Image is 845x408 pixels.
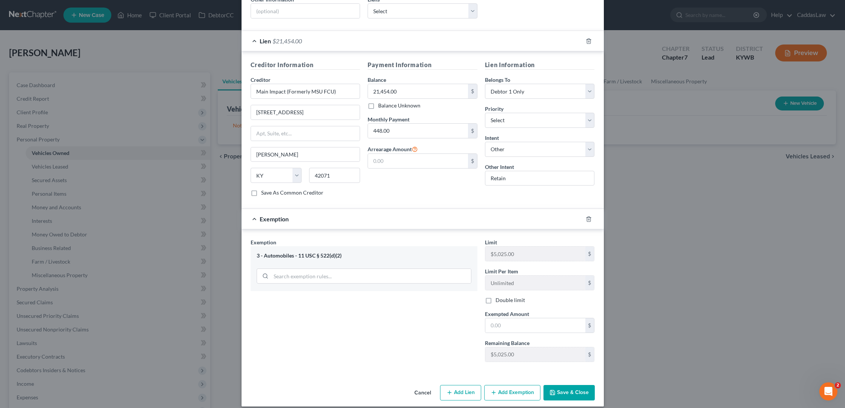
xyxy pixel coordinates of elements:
[485,347,585,362] input: --
[251,60,360,70] h5: Creditor Information
[440,385,481,401] button: Add Lien
[485,239,497,245] span: Limit
[496,296,525,304] label: Double limit
[368,144,418,153] label: Arrearage Amount
[485,163,514,171] label: Other Intent
[368,76,386,84] label: Balance
[468,154,477,168] div: $
[251,84,360,99] input: Search creditor by name...
[260,37,271,44] span: Lien
[585,347,594,362] div: $
[251,4,360,18] input: (optional)
[368,124,468,138] input: 0.00
[251,147,360,162] input: Enter city...
[260,215,289,222] span: Exemption
[368,84,468,98] input: 0.00
[485,318,585,333] input: 0.00
[543,385,595,401] button: Save & Close
[272,37,302,44] span: $21,454.00
[485,339,529,347] label: Remaining Balance
[485,247,585,261] input: --
[485,134,499,142] label: Intent
[585,318,594,333] div: $
[468,84,477,98] div: $
[835,382,841,388] span: 2
[271,269,471,283] input: Search exemption rules...
[485,171,595,186] input: Specify...
[408,386,437,401] button: Cancel
[485,77,510,83] span: Belongs To
[368,154,468,168] input: 0.00
[251,105,360,120] input: Enter address...
[484,385,540,401] button: Add Exemption
[485,267,518,275] label: Limit Per Item
[485,106,503,112] span: Priority
[257,252,471,259] div: 3 - Automobiles - 11 USC § 522(d)(2)
[251,77,271,83] span: Creditor
[819,382,837,400] iframe: Intercom live chat
[251,126,360,141] input: Apt, Suite, etc...
[485,60,595,70] h5: Lien Information
[468,124,477,138] div: $
[485,311,529,317] span: Exempted Amount
[368,115,409,123] label: Monthly Payment
[309,168,360,183] input: Enter zip...
[378,102,420,109] label: Balance Unknown
[585,276,594,290] div: $
[485,276,585,290] input: --
[261,189,323,196] label: Save As Common Creditor
[251,239,276,245] span: Exemption
[585,247,594,261] div: $
[368,60,477,70] h5: Payment Information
